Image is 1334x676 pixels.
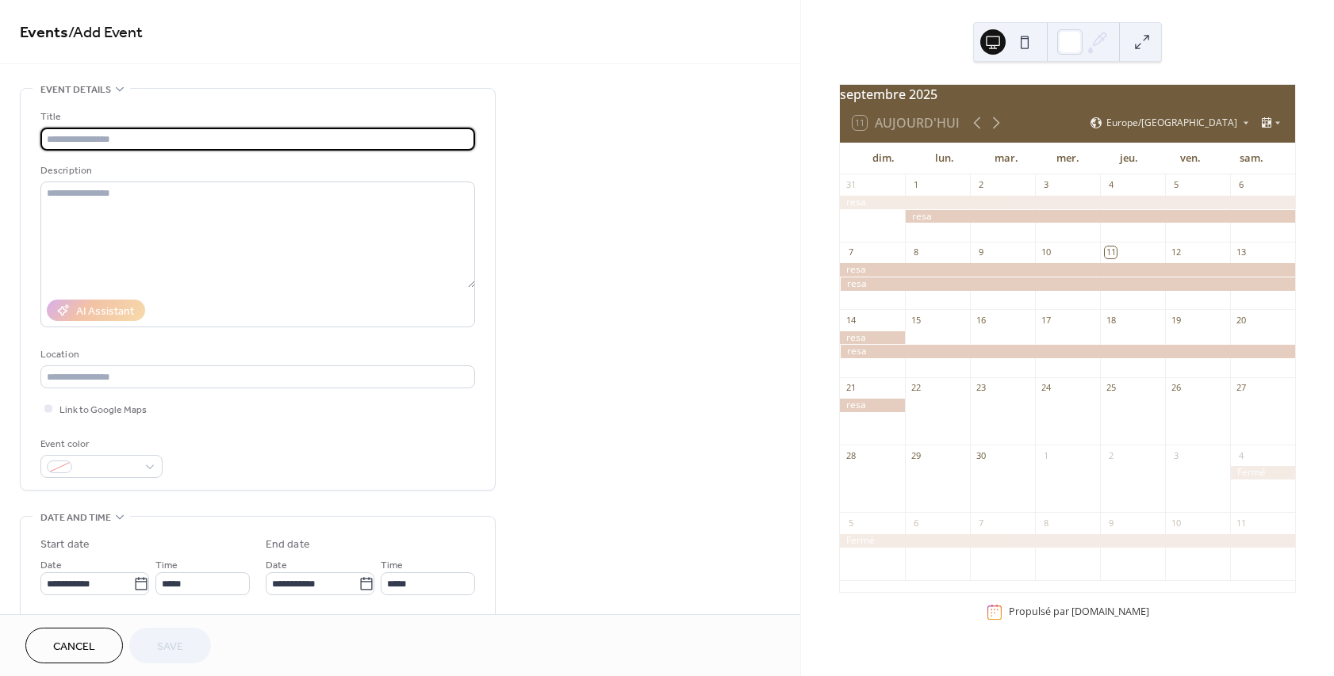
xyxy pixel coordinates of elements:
[975,314,987,326] div: 16
[1040,517,1052,529] div: 8
[1170,246,1182,258] div: 12
[1170,517,1182,529] div: 10
[1037,143,1098,174] div: mer.
[381,557,403,574] span: Time
[1071,605,1149,619] a: [DOMAIN_NAME]
[1105,314,1117,326] div: 18
[910,246,922,258] div: 8
[1160,143,1221,174] div: ven.
[975,246,987,258] div: 9
[1235,382,1247,394] div: 27
[40,557,62,574] span: Date
[40,109,472,125] div: Title
[1106,118,1237,128] span: Europe/[GEOGRAPHIC_DATA]
[1235,517,1247,529] div: 11
[1040,314,1052,326] div: 17
[1170,314,1182,326] div: 19
[914,143,976,174] div: lun.
[40,346,472,363] div: Location
[1040,449,1052,461] div: 1
[1105,179,1117,191] div: 4
[1098,143,1160,174] div: jeu.
[40,510,111,526] span: Date and time
[840,534,1295,548] div: Fermé
[40,436,159,453] div: Event color
[910,179,922,191] div: 1
[1040,382,1052,394] div: 24
[1170,382,1182,394] div: 26
[40,537,90,553] div: Start date
[975,382,987,394] div: 23
[40,162,472,179] div: Description
[68,17,143,48] span: / Add Event
[155,557,178,574] span: Time
[976,143,1037,174] div: mar.
[266,557,287,574] span: Date
[975,179,987,191] div: 2
[53,639,95,655] span: Cancel
[1235,246,1247,258] div: 13
[845,382,857,394] div: 21
[853,143,914,174] div: dim.
[845,246,857,258] div: 7
[266,537,310,553] div: End date
[845,449,857,461] div: 28
[1105,382,1117,394] div: 25
[910,314,922,326] div: 15
[1105,449,1117,461] div: 2
[1235,449,1247,461] div: 4
[840,196,1295,209] div: resa
[845,314,857,326] div: 14
[910,382,922,394] div: 22
[840,331,905,345] div: resa
[845,517,857,529] div: 5
[1040,179,1052,191] div: 3
[1105,246,1117,258] div: 11
[1170,449,1182,461] div: 3
[910,449,922,461] div: 29
[1235,314,1247,326] div: 20
[1235,179,1247,191] div: 6
[975,517,987,529] div: 7
[905,210,1295,223] div: resa
[1105,517,1117,529] div: 9
[25,628,123,663] button: Cancel
[59,402,147,418] span: Link to Google Maps
[1230,466,1295,479] div: Fermé
[1170,179,1182,191] div: 5
[1040,246,1052,258] div: 10
[20,17,68,48] a: Events
[840,399,905,412] div: resa
[1221,143,1282,174] div: sam.
[840,277,1295,291] div: resa
[910,517,922,529] div: 6
[1009,605,1149,619] div: Propulsé par
[840,263,1295,277] div: resa
[845,179,857,191] div: 31
[840,345,1295,358] div: resa
[975,449,987,461] div: 30
[840,85,1295,104] div: septembre 2025
[40,82,111,98] span: Event details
